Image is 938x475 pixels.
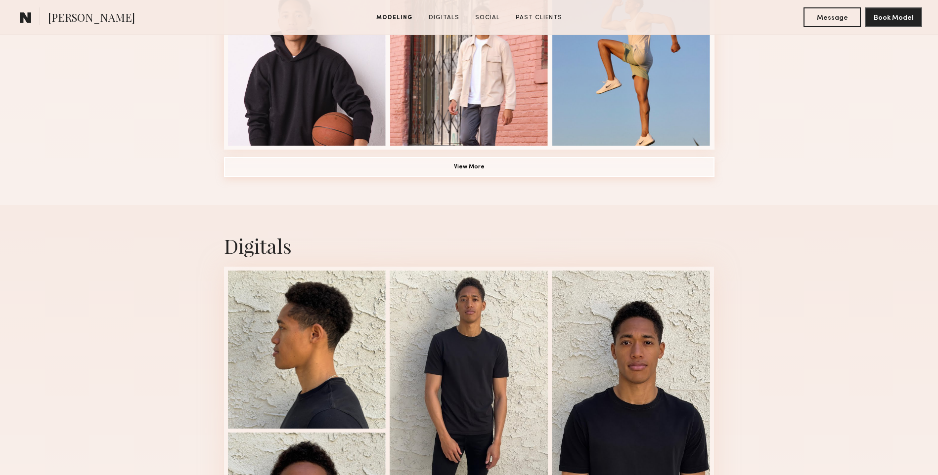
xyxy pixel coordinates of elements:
[224,233,715,259] div: Digitals
[865,13,922,21] a: Book Model
[804,7,861,27] button: Message
[372,13,417,22] a: Modeling
[224,157,715,177] button: View More
[471,13,504,22] a: Social
[865,7,922,27] button: Book Model
[48,10,135,27] span: [PERSON_NAME]
[425,13,463,22] a: Digitals
[512,13,566,22] a: Past Clients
